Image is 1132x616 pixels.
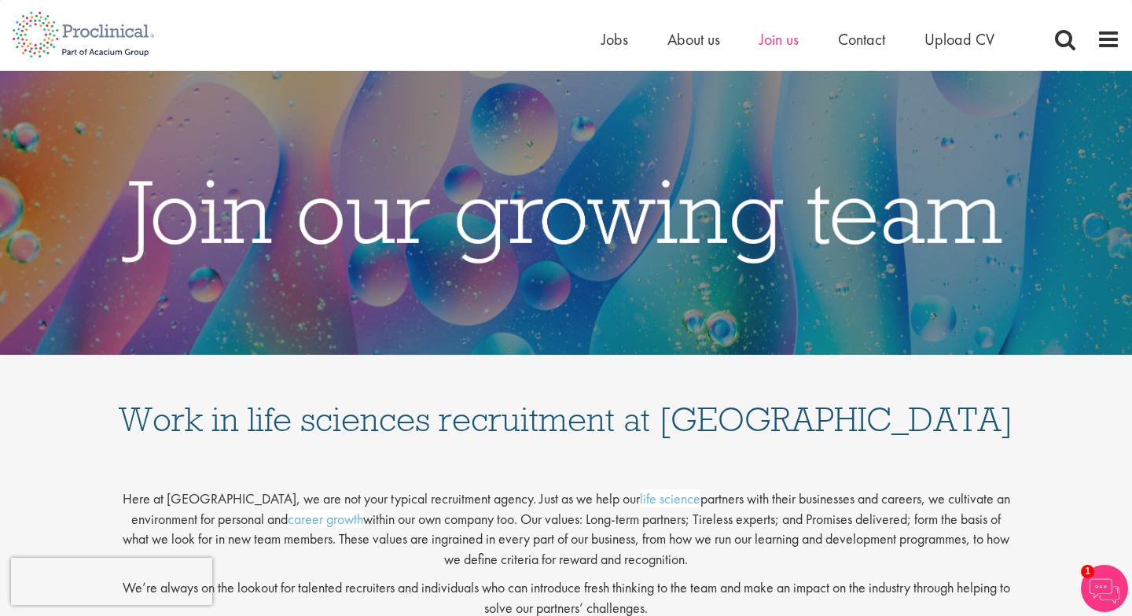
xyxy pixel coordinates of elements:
[759,29,799,50] a: Join us
[640,489,700,507] a: life science
[924,29,994,50] a: Upload CV
[1081,565,1094,578] span: 1
[838,29,885,50] a: Contact
[667,29,720,50] a: About us
[11,558,212,605] iframe: reCAPTCHA
[601,29,628,50] a: Jobs
[118,371,1014,437] h1: Work in life sciences recruitment at [GEOGRAPHIC_DATA]
[288,510,363,528] a: career growth
[1081,565,1128,612] img: Chatbot
[118,476,1014,570] p: Here at [GEOGRAPHIC_DATA], we are not your typical recruitment agency. Just as we help our partne...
